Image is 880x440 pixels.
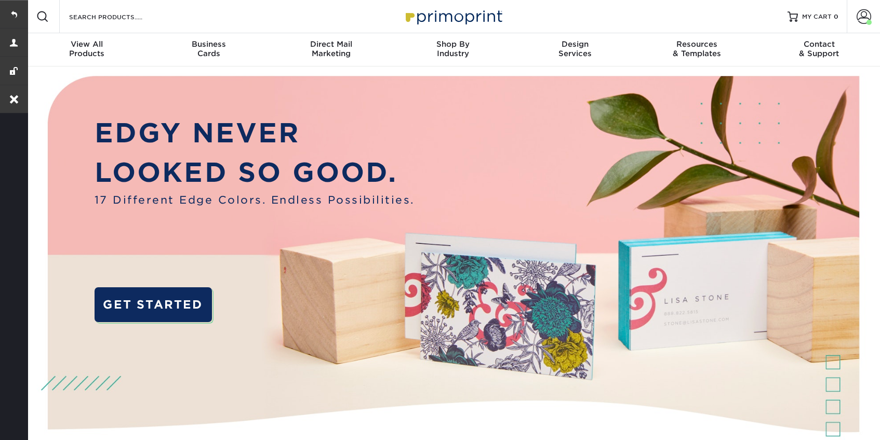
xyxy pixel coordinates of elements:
[95,113,415,153] p: EDGY NEVER
[26,39,148,58] div: Products
[392,39,514,49] span: Shop By
[270,39,392,49] span: Direct Mail
[26,39,148,49] span: View All
[802,12,832,21] span: MY CART
[514,33,636,66] a: DesignServices
[401,5,505,28] img: Primoprint
[758,39,880,58] div: & Support
[392,33,514,66] a: Shop ByIndustry
[514,39,636,58] div: Services
[514,39,636,49] span: Design
[636,39,758,58] div: & Templates
[636,33,758,66] a: Resources& Templates
[148,39,270,49] span: Business
[834,13,838,20] span: 0
[68,10,169,23] input: SEARCH PRODUCTS.....
[758,39,880,49] span: Contact
[26,33,148,66] a: View AllProducts
[95,287,212,322] a: GET STARTED
[148,33,270,66] a: BusinessCards
[636,39,758,49] span: Resources
[392,39,514,58] div: Industry
[95,192,415,208] span: 17 Different Edge Colors. Endless Possibilities.
[148,39,270,58] div: Cards
[758,33,880,66] a: Contact& Support
[95,153,415,192] p: LOOKED SO GOOD.
[270,33,392,66] a: Direct MailMarketing
[270,39,392,58] div: Marketing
